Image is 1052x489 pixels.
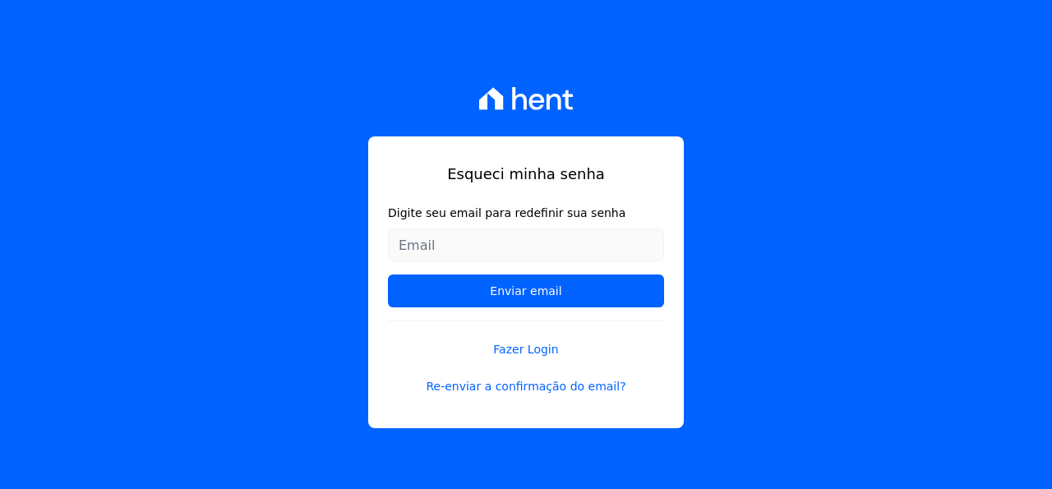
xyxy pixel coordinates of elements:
[388,274,664,307] input: Enviar email
[388,205,664,222] label: Digite seu email para redefinir sua senha
[388,163,664,185] h1: Esqueci minha senha
[388,378,664,395] a: Re-enviar a confirmação do email?
[388,321,664,358] a: Fazer Login
[388,228,664,261] input: Email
